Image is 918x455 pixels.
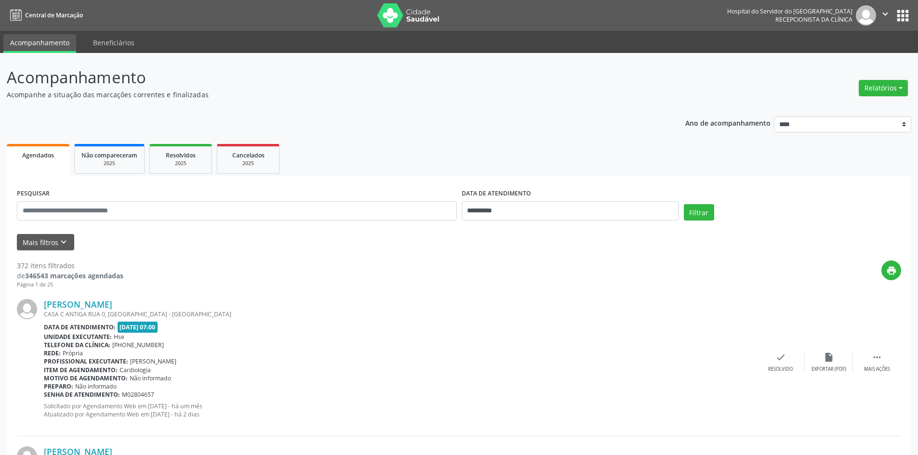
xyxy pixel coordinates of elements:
span: [PHONE_NUMBER] [112,341,164,349]
i:  [880,9,891,19]
i: keyboard_arrow_down [58,237,69,247]
i:  [872,352,882,363]
div: Hospital do Servidor do [GEOGRAPHIC_DATA] [727,7,852,15]
a: Beneficiários [86,34,141,51]
button: Filtrar [684,204,714,221]
label: PESQUISAR [17,186,50,201]
b: Motivo de agendamento: [44,374,128,382]
span: [DATE] 07:00 [118,322,158,333]
div: CASA C ANTIGA RUA 0, [GEOGRAPHIC_DATA] - [GEOGRAPHIC_DATA] [44,310,757,318]
p: Acompanhamento [7,65,640,90]
div: 2025 [157,160,205,167]
button: Mais filtroskeyboard_arrow_down [17,234,74,251]
span: Recepcionista da clínica [775,15,852,24]
span: Não informado [75,382,117,390]
span: [PERSON_NAME] [130,357,176,365]
span: Própria [63,349,83,357]
button: Relatórios [859,80,908,96]
b: Telefone da clínica: [44,341,110,349]
span: Agendados [22,151,54,159]
div: Mais ações [864,366,890,373]
button: apps [894,7,911,24]
b: Rede: [44,349,61,357]
span: M02804657 [122,390,154,399]
span: Central de Marcação [25,11,83,19]
strong: 346543 marcações agendadas [25,271,123,280]
p: Solicitado por Agendamento Web em [DATE] - há um mês Atualizado por Agendamento Web em [DATE] - h... [44,402,757,418]
a: Acompanhamento [3,34,76,53]
p: Acompanhe a situação das marcações correntes e finalizadas [7,90,640,100]
span: Resolvidos [166,151,196,159]
img: img [856,5,876,26]
div: Resolvido [768,366,793,373]
span: Cardiologia [120,366,151,374]
div: de [17,271,123,281]
b: Preparo: [44,382,73,390]
span: Não compareceram [81,151,137,159]
b: Data de atendimento: [44,323,116,331]
b: Unidade executante: [44,333,112,341]
a: Central de Marcação [7,7,83,23]
div: Exportar (PDF) [812,366,846,373]
span: Cancelados [232,151,265,159]
b: Profissional executante: [44,357,128,365]
i: insert_drive_file [824,352,834,363]
span: Não informado [130,374,171,382]
a: [PERSON_NAME] [44,299,112,310]
button: print [881,260,901,280]
button:  [876,5,894,26]
i: print [886,265,897,276]
p: Ano de acompanhamento [685,117,771,129]
div: Página 1 de 25 [17,281,123,289]
div: 2025 [224,160,272,167]
div: 2025 [81,160,137,167]
label: DATA DE ATENDIMENTO [462,186,531,201]
b: Item de agendamento: [44,366,118,374]
div: 372 itens filtrados [17,260,123,271]
img: img [17,299,37,319]
b: Senha de atendimento: [44,390,120,399]
i: check [775,352,786,363]
span: Hse [114,333,124,341]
